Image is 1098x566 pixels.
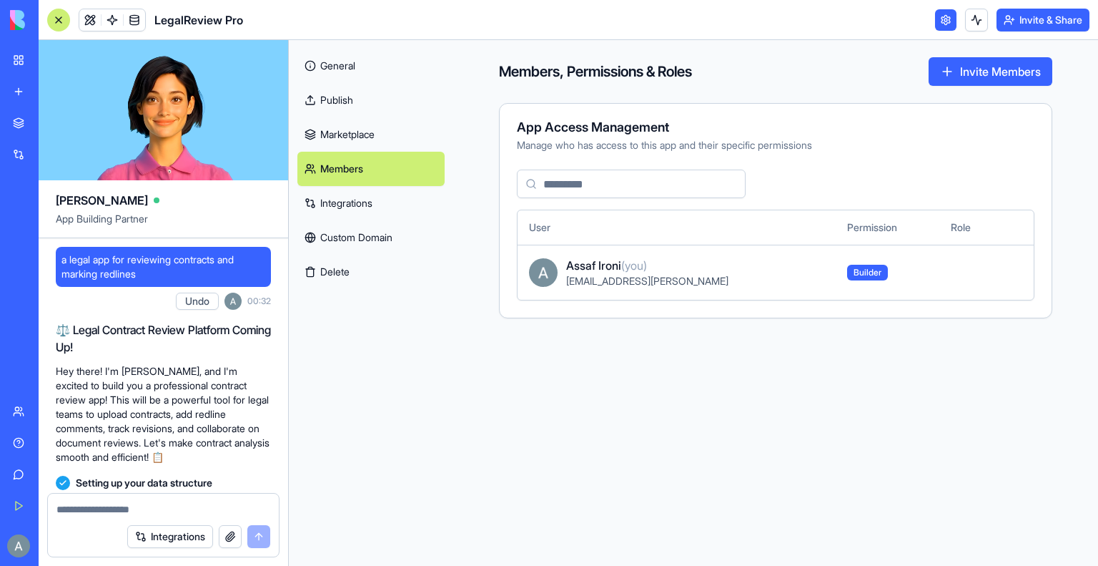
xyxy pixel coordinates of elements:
[7,535,30,557] img: ACg8ocJeBhAwZguaO_aCBHLTM4U77IeOMkEQ6W4Ux_VbUuGjMTkm9g=s96-c
[297,255,445,289] button: Delete
[56,212,271,238] span: App Building Partner
[517,138,1034,152] div: Manage who has access to this app and their specific permissions
[224,293,242,310] img: ACg8ocJeBhAwZguaO_aCBHLTM4U77IeOMkEQ6W4Ux_VbUuGjMTkm9g=s96-c
[847,265,888,280] span: Builder
[518,210,836,245] th: User
[499,62,692,82] h4: Members, Permissions & Roles
[529,258,558,287] img: ACg8ocJeBhAwZguaO_aCBHLTM4U77IeOMkEQ6W4Ux_VbUuGjMTkm9g=s96-c
[566,275,728,287] span: [EMAIL_ADDRESS][PERSON_NAME]
[61,253,265,281] span: a legal app for reviewing contracts and marking redlines
[297,83,445,117] a: Publish
[836,210,940,245] th: Permission
[56,321,271,356] h2: ⚖️ Legal Contract Review Platform Coming Up!
[621,258,647,273] span: (you)
[127,525,213,548] button: Integrations
[297,49,445,83] a: General
[297,220,445,255] a: Custom Domain
[56,364,271,464] p: Hey there! I'm [PERSON_NAME], and I'm excited to build you a professional contract review app! Th...
[10,10,99,30] img: logo
[56,192,148,209] span: [PERSON_NAME]
[297,152,445,186] a: Members
[517,121,1034,134] div: App Access Management
[996,9,1089,31] button: Invite & Share
[566,257,647,274] span: Assaf Ironi
[76,476,212,490] span: Setting up your data structure
[939,210,1001,245] th: Role
[297,117,445,152] a: Marketplace
[247,296,271,307] span: 00:32
[929,57,1052,86] button: Invite Members
[154,11,243,29] span: LegalReview Pro
[297,186,445,220] a: Integrations
[176,293,219,310] button: Undo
